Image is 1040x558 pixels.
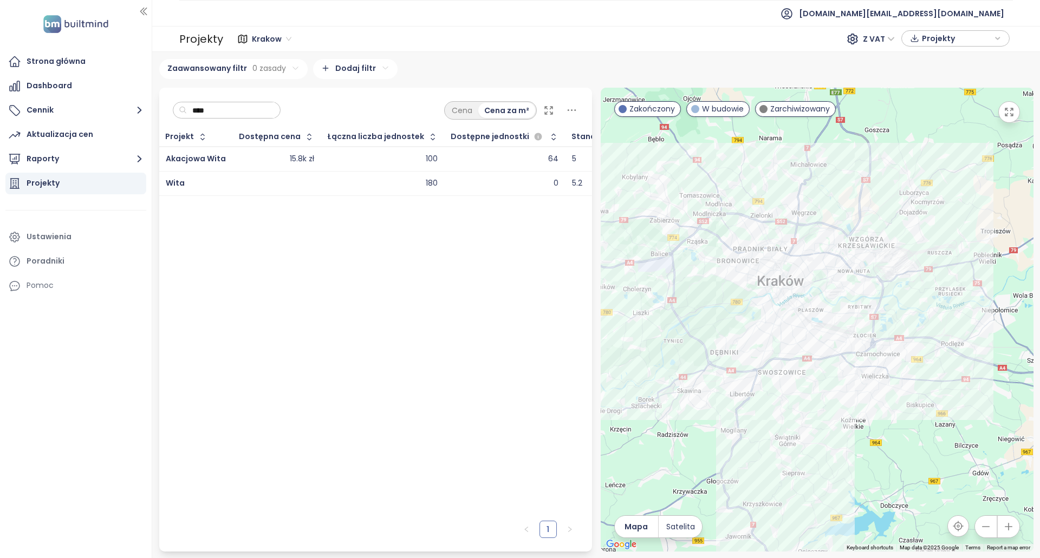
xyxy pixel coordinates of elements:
img: logo [40,13,112,35]
button: Raporty [5,148,146,170]
div: 0 [554,179,558,188]
div: 15.8k zł [290,154,314,164]
div: Standardy [571,133,614,140]
div: button [907,30,1004,47]
span: W budowie [702,103,744,115]
a: Wita [166,178,185,188]
button: Keyboard shortcuts [847,544,893,552]
div: Ustawienia [27,230,71,244]
div: Pomoc [27,279,54,292]
div: Strona główna [27,55,86,68]
div: Łączna liczba jednostek [327,133,424,140]
a: Aktualizacja cen [5,124,146,146]
div: Cena za m² [478,103,535,118]
a: Report a map error [987,544,1030,550]
button: left [518,521,535,538]
a: Strona główna [5,51,146,73]
button: right [561,521,578,538]
span: Dostępne jednostki [451,133,529,140]
span: Zarchiwizowany [770,103,830,115]
div: Dostępna cena [239,133,301,140]
span: Z VAT [863,31,895,47]
div: Projekty [179,28,223,50]
div: 180 [426,179,438,188]
a: 1 [540,521,556,537]
button: Satelita [659,516,702,537]
li: Następna strona [561,521,578,538]
span: Mapa [625,521,648,533]
div: Cena [446,103,478,118]
span: [DOMAIN_NAME][EMAIL_ADDRESS][DOMAIN_NAME] [799,1,1004,27]
img: Google [603,537,639,552]
div: Projekt [165,133,194,140]
div: Aktualizacja cen [27,128,93,141]
div: Dostępne jednostki [451,130,545,143]
a: Terms (opens in new tab) [965,544,980,550]
button: Mapa [615,516,658,537]
span: Krakow [252,31,291,47]
div: 64 [548,154,558,164]
button: Cennik [5,100,146,121]
span: 0 zasady [252,62,286,74]
span: left [523,526,530,533]
li: 1 [539,521,557,538]
a: Akacjowa Wita [166,153,226,164]
div: 100 [426,154,438,164]
span: Projekty [922,30,992,47]
div: Poradniki [27,254,64,268]
div: 5 [572,154,576,164]
a: Projekty [5,173,146,194]
div: Zaawansowany filtr [159,59,308,79]
span: Satelita [666,521,695,533]
div: Dashboard [27,79,72,93]
div: Dodaj filtr [313,59,398,79]
div: Pomoc [5,275,146,297]
a: Poradniki [5,251,146,272]
div: 5.2 [572,179,582,188]
a: Ustawienia [5,226,146,248]
div: Projekty [27,176,60,190]
span: Map data ©2025 Google [900,544,959,550]
a: Open this area in Google Maps (opens a new window) [603,537,639,552]
a: Dashboard [5,75,146,97]
li: Poprzednia strona [518,521,535,538]
span: right [567,526,573,533]
span: Zakończony [629,103,675,115]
